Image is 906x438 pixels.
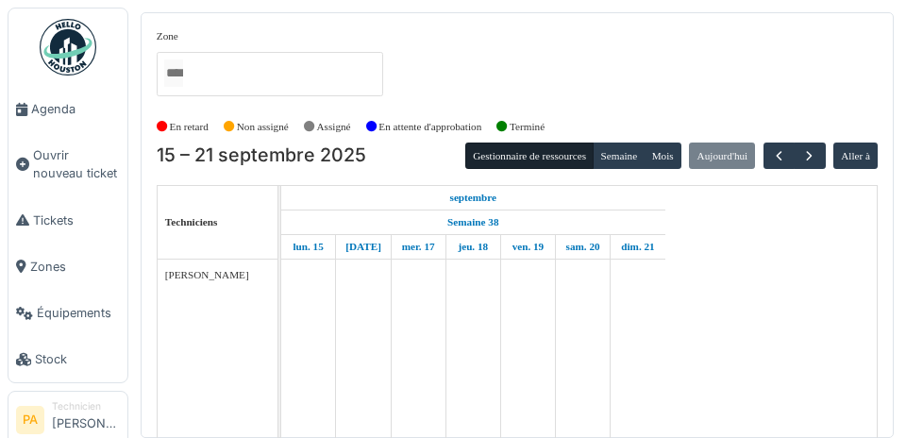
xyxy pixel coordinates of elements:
[562,235,605,259] a: 20 septembre 2025
[33,211,120,229] span: Tickets
[794,143,825,170] button: Suivant
[445,186,502,210] a: 15 septembre 2025
[8,132,127,196] a: Ouvrir nouveau ticket
[593,143,645,169] button: Semaine
[8,336,127,382] a: Stock
[443,211,503,234] a: Semaine 38
[288,235,327,259] a: 15 septembre 2025
[237,119,289,135] label: Non assigné
[40,19,96,76] img: Badge_color-CXgf-gQk.svg
[8,244,127,290] a: Zones
[689,143,755,169] button: Aujourd'hui
[37,304,120,322] span: Équipements
[833,143,878,169] button: Aller à
[453,235,493,259] a: 18 septembre 2025
[317,119,351,135] label: Assigné
[378,119,481,135] label: En attente d'approbation
[616,235,659,259] a: 21 septembre 2025
[31,100,120,118] span: Agenda
[16,406,44,434] li: PA
[170,119,209,135] label: En retard
[157,28,178,44] label: Zone
[341,235,386,259] a: 16 septembre 2025
[35,350,120,368] span: Stock
[397,235,440,259] a: 17 septembre 2025
[465,143,594,169] button: Gestionnaire de ressources
[644,143,681,169] button: Mois
[763,143,795,170] button: Précédent
[8,290,127,336] a: Équipements
[30,258,120,276] span: Zones
[164,59,183,87] input: Tous
[8,86,127,132] a: Agenda
[510,119,545,135] label: Terminé
[157,144,366,167] h2: 15 – 21 septembre 2025
[165,269,249,280] span: [PERSON_NAME]
[33,146,120,182] span: Ouvrir nouveau ticket
[508,235,549,259] a: 19 septembre 2025
[52,399,120,413] div: Technicien
[165,216,218,227] span: Techniciens
[8,197,127,244] a: Tickets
